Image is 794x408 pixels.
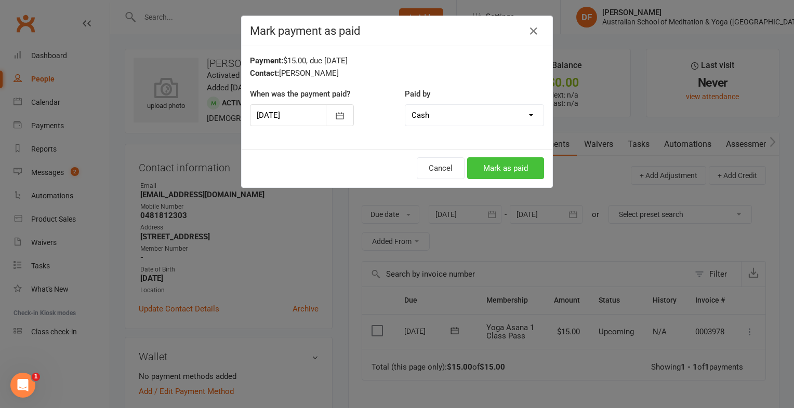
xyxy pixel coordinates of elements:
label: Paid by [405,88,430,100]
strong: Payment: [250,56,283,65]
button: Mark as paid [467,157,544,179]
div: [PERSON_NAME] [250,67,544,79]
strong: Contact: [250,69,279,78]
label: When was the payment paid? [250,88,350,100]
iframe: Intercom live chat [10,373,35,398]
button: Close [525,23,542,39]
div: $15.00, due [DATE] [250,55,544,67]
span: 1 [32,373,40,381]
h4: Mark payment as paid [250,24,544,37]
button: Cancel [417,157,465,179]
